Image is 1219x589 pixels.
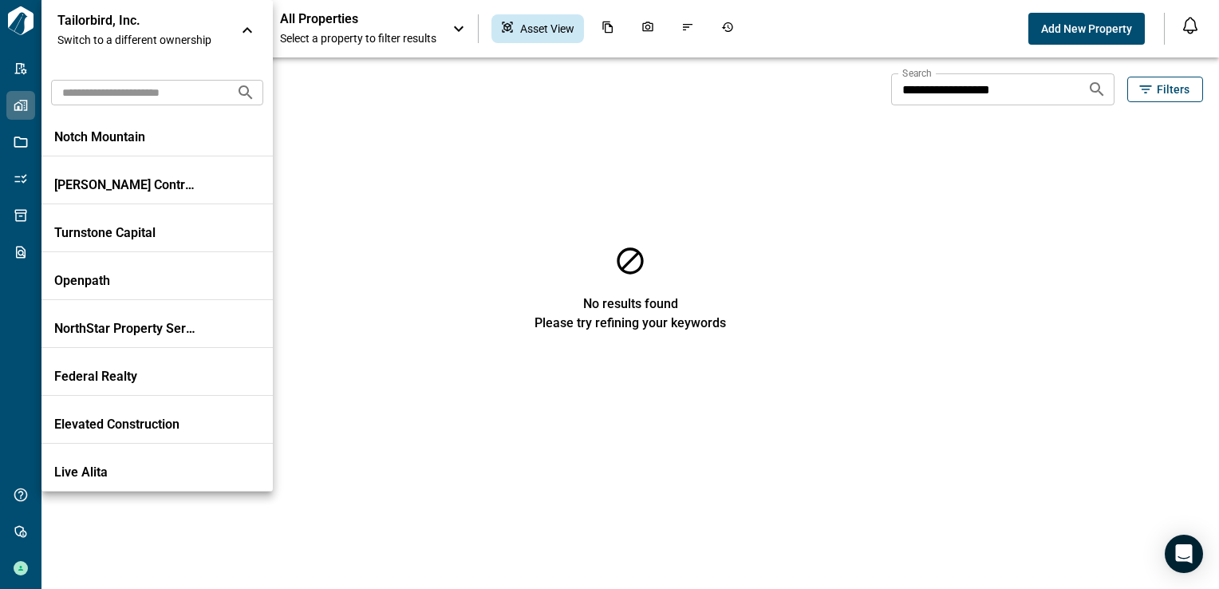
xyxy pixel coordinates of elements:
[54,225,198,241] p: Turnstone Capital
[54,129,198,145] p: Notch Mountain
[54,177,198,193] p: [PERSON_NAME] Contracting
[54,464,198,480] p: Live Alita
[54,417,198,433] p: Elevated Construction
[57,13,201,29] p: Tailorbird, Inc.
[1165,535,1203,573] div: Open Intercom Messenger
[54,369,198,385] p: Federal Realty
[54,273,198,289] p: Openpath
[57,32,225,48] span: Switch to a different ownership
[54,321,198,337] p: NorthStar Property Services
[230,77,262,109] button: Search organizations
